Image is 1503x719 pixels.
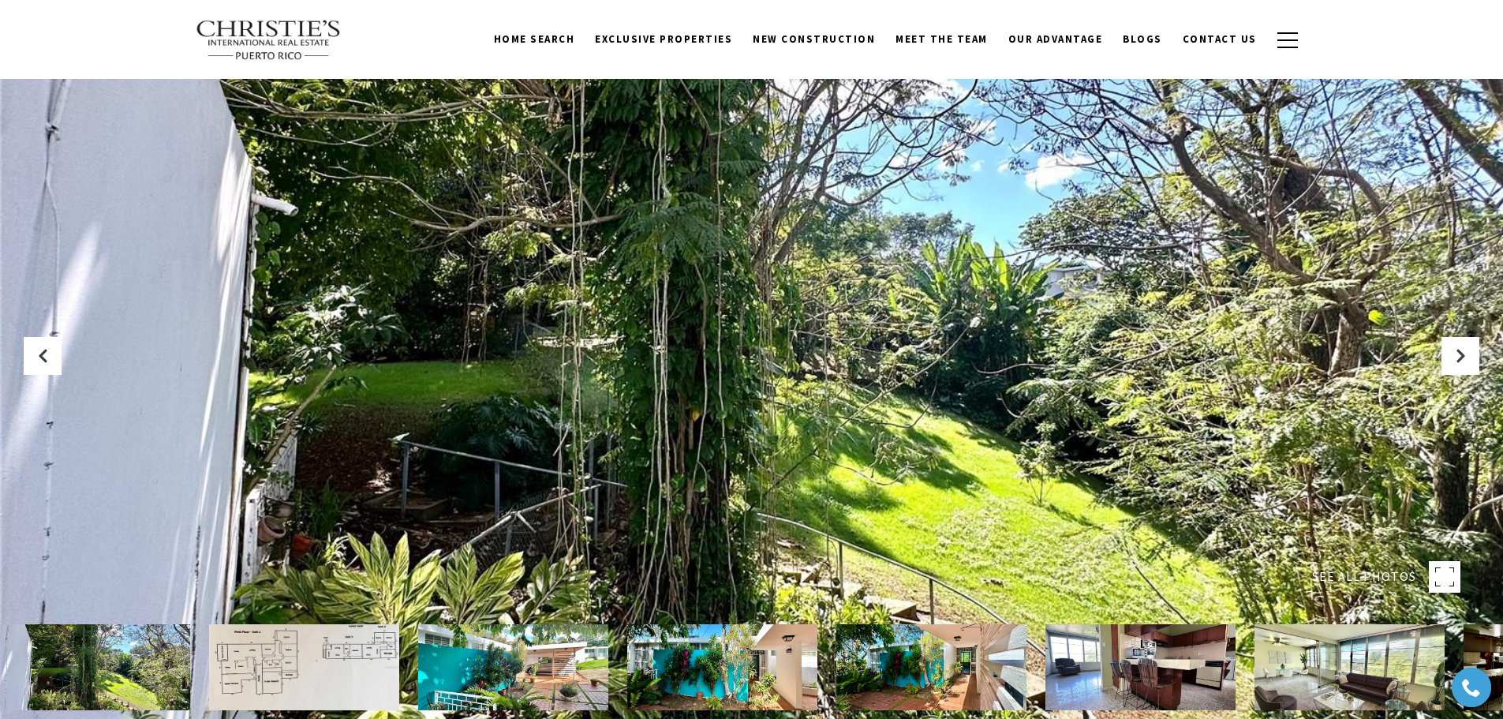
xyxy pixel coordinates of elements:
[1008,32,1103,46] span: Our Advantage
[1441,337,1479,375] button: Next Slide
[595,32,732,46] span: Exclusive Properties
[484,24,585,54] a: Home Search
[1045,624,1236,710] img: Carretera 108 , Km3.5 VILLA NU SIGMA
[836,624,1026,710] img: Carretera 108 , Km3.5 VILLA NU SIGMA
[1312,567,1416,587] span: SEE ALL PHOTOS
[998,24,1113,54] a: Our Advantage
[418,624,608,710] img: Carretera 108 , Km3.5 VILLA NU SIGMA
[209,624,399,710] img: Carretera 108 , Km3.5 VILLA NU SIGMA
[1183,32,1257,46] span: Contact Us
[1254,624,1445,710] img: Carretera 108 , Km3.5 VILLA NU SIGMA
[196,20,342,61] img: Christie's International Real Estate text transparent background
[1267,17,1308,63] button: button
[1112,24,1172,54] a: Blogs
[753,32,875,46] span: New Construction
[1123,32,1162,46] span: Blogs
[585,24,742,54] a: Exclusive Properties
[24,337,62,375] button: Previous Slide
[885,24,998,54] a: Meet the Team
[742,24,885,54] a: New Construction
[627,624,817,710] img: Carretera 108 , Km3.5 VILLA NU SIGMA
